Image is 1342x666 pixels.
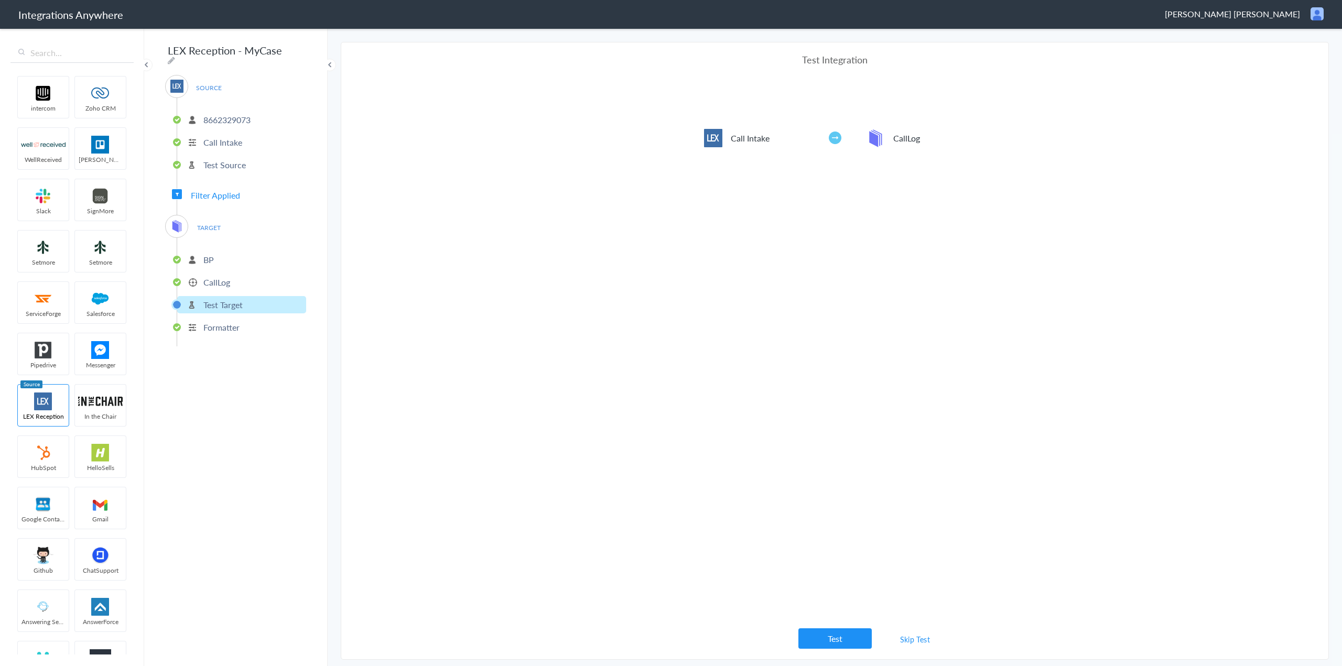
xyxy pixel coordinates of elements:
[75,566,126,575] span: ChatSupport
[18,617,69,626] span: Answering Service
[170,220,183,233] img: mycase-logo-new.svg
[731,132,802,144] h5: Call Intake
[21,238,66,256] img: setmoreNew.jpg
[21,341,66,359] img: pipedrive.png
[78,444,123,462] img: hs-app-logo.svg
[75,258,126,267] span: Setmore
[203,136,242,148] p: Call Intake
[704,53,966,66] h4: Test Integration
[78,187,123,205] img: signmore-logo.png
[78,238,123,256] img: setmoreNew.jpg
[18,155,69,164] span: WellReceived
[21,444,66,462] img: hubspot-logo.svg
[75,309,126,318] span: Salesforce
[75,412,126,421] span: In the Chair
[18,463,69,472] span: HubSpot
[203,276,230,288] p: CallLog
[78,598,123,616] img: af-app-logo.svg
[21,290,66,308] img: serviceforge-icon.png
[867,129,885,147] img: mycase-logo-new.svg
[21,136,66,154] img: wr-logo.svg
[203,114,251,126] p: 8662329073
[893,132,964,144] h5: CallLog
[888,630,943,649] a: Skip Test
[191,189,240,201] span: Filter Applied
[18,309,69,318] span: ServiceForge
[21,547,66,564] img: github.png
[170,80,183,93] img: lex-app-logo.svg
[18,515,69,523] span: Google Contacts
[75,617,126,626] span: AnswerForce
[18,412,69,421] span: LEX Reception
[203,254,214,266] p: BP
[78,84,123,102] img: zoho-logo.svg
[203,159,246,171] p: Test Source
[21,84,66,102] img: intercom-logo.svg
[21,495,66,513] img: googleContact_logo.png
[189,221,229,235] span: TARGET
[75,515,126,523] span: Gmail
[75,155,126,164] span: [PERSON_NAME]
[189,81,229,95] span: SOURCE
[21,392,66,410] img: lex-app-logo.svg
[75,206,126,215] span: SignMore
[1311,7,1324,20] img: user.png
[704,129,722,147] img: lex-app-logo.svg
[18,258,69,267] span: Setmore
[78,341,123,359] img: FBM.png
[798,628,872,649] button: Test
[78,290,123,308] img: salesforce-logo.svg
[18,7,123,22] h1: Integrations Anywhere
[18,361,69,369] span: Pipedrive
[18,104,69,113] span: intercom
[10,43,134,63] input: Search...
[18,206,69,215] span: Slack
[75,104,126,113] span: Zoho CRM
[203,299,243,311] p: Test Target
[78,136,123,154] img: trello.png
[78,392,123,410] img: inch-logo.svg
[78,495,123,513] img: gmail-logo.svg
[203,321,240,333] p: Formatter
[75,463,126,472] span: HelloSells
[1165,8,1300,20] span: [PERSON_NAME] [PERSON_NAME]
[21,187,66,205] img: slack-logo.svg
[18,566,69,575] span: Github
[21,598,66,616] img: Answering_service.png
[75,361,126,369] span: Messenger
[78,547,123,564] img: chatsupport-icon.svg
